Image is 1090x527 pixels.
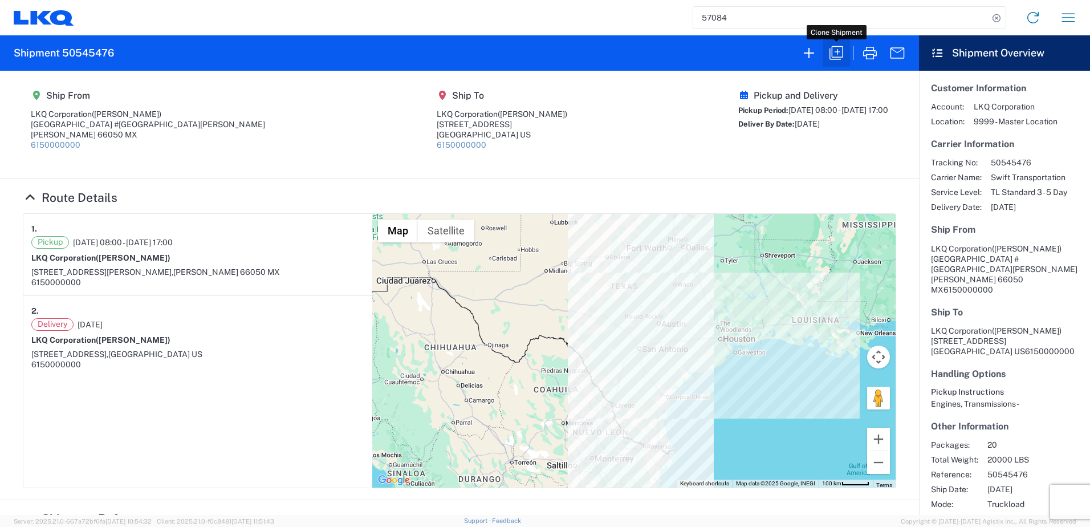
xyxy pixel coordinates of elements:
strong: 1. [31,222,37,236]
span: [STREET_ADDRESS], [31,350,108,359]
div: [STREET_ADDRESS] [437,119,567,129]
span: Deliver By Date: [738,120,795,128]
span: [DATE] 10:54:32 [105,518,152,525]
span: [DATE] [795,119,820,128]
button: Map Scale: 100 km per 45 pixels [819,480,873,488]
a: Open this area in Google Maps (opens a new window) [375,473,413,488]
h5: Ship From [931,224,1078,235]
span: Copyright © [DATE]-[DATE] Agistix Inc., All Rights Reserved [901,516,1076,526]
div: Engines, Transmissions - [931,399,1078,409]
button: Zoom in [867,428,890,451]
span: 20000 LBS [987,455,1085,465]
span: Pickup Period: [738,106,788,115]
span: LKQ Corporation [STREET_ADDRESS] [931,326,1061,346]
h5: Other Information [931,421,1078,432]
span: [GEOGRAPHIC_DATA] US [108,350,202,359]
button: Drag Pegman onto the map to open Street View [867,387,890,410]
span: Agistix Truckload Services [987,514,1085,524]
h5: Pickup and Delivery [738,90,888,101]
h2: Shipment 50545476 [14,46,114,60]
a: 6150000000 [437,140,486,149]
span: Account: [931,102,965,112]
h5: Handling Options [931,368,1078,379]
span: Truckload [987,499,1085,509]
span: LKQ Corporation [974,102,1058,112]
div: [PERSON_NAME] 66050 MX [31,129,265,140]
button: Map camera controls [867,346,890,368]
div: [GEOGRAPHIC_DATA] #[GEOGRAPHIC_DATA][PERSON_NAME] [31,119,265,129]
span: ([PERSON_NAME]) [96,253,170,262]
span: [STREET_ADDRESS][PERSON_NAME], [31,267,173,277]
button: Keyboard shortcuts [680,480,729,488]
span: Client: 2025.21.0-f0c8481 [157,518,274,525]
h5: Ship To [931,307,1078,318]
h6: Pickup Instructions [931,387,1078,397]
span: Mode: [931,499,978,509]
h5: Customer Information [931,83,1078,94]
button: Show street map [378,220,418,242]
div: LKQ Corporation [31,109,265,119]
span: ([PERSON_NAME]) [92,110,161,119]
span: Reference: [931,469,978,480]
span: 6150000000 [1025,347,1075,356]
span: [GEOGRAPHIC_DATA] #[GEOGRAPHIC_DATA][PERSON_NAME] [931,254,1077,274]
span: Server: 2025.21.0-667a72bf6fa [14,518,152,525]
span: ([PERSON_NAME]) [992,326,1061,335]
span: Carrier Name: [931,172,982,183]
a: Hide Details [23,512,162,526]
span: Pickup [31,236,69,249]
span: Delivery Date: [931,202,982,212]
span: [DATE] [987,484,1085,494]
span: 9999 - Master Location [974,116,1058,127]
h5: Carrier Information [931,139,1078,149]
span: 20 [987,440,1085,450]
a: Feedback [492,517,521,524]
div: LKQ Corporation [437,109,567,119]
strong: 2. [31,304,39,318]
strong: LKQ Corporation [31,335,170,344]
div: 6150000000 [31,277,364,287]
a: 6150000000 [31,140,80,149]
img: Google [375,473,413,488]
span: Creator: [931,514,978,524]
button: Zoom out [867,451,890,474]
a: Terms [876,482,892,488]
span: Service Level: [931,187,982,197]
span: Ship Date: [931,484,978,494]
strong: LKQ Corporation [31,253,170,262]
h5: Ship From [31,90,265,101]
span: [DATE] 08:00 - [DATE] 17:00 [788,106,888,115]
span: [DATE] 08:00 - [DATE] 17:00 [73,237,173,248]
a: Support [464,517,493,524]
span: Delivery [31,318,74,331]
span: ([PERSON_NAME]) [96,335,170,344]
span: [DATE] 11:51:43 [231,518,274,525]
address: [PERSON_NAME] 66050 MX [931,244,1078,295]
a: Hide Details [23,190,117,205]
span: 100 km [822,480,841,487]
span: [DATE] [991,202,1067,212]
span: Swift Transportation [991,172,1067,183]
span: TL Standard 3 - 5 Day [991,187,1067,197]
button: Show satellite imagery [418,220,474,242]
span: 50545476 [987,469,1085,480]
span: ([PERSON_NAME]) [992,244,1061,253]
header: Shipment Overview [919,35,1090,71]
h5: Ship To [437,90,567,101]
address: [GEOGRAPHIC_DATA] US [931,326,1078,356]
span: ([PERSON_NAME]) [498,110,567,119]
span: [PERSON_NAME] 66050 MX [173,267,280,277]
span: [DATE] [78,319,103,330]
input: Shipment, tracking or reference number [693,7,989,29]
span: Map data ©2025 Google, INEGI [736,480,815,487]
span: Packages: [931,440,978,450]
span: Total Weight: [931,455,978,465]
span: LKQ Corporation [931,244,992,253]
span: 6150000000 [943,285,993,294]
span: Location: [931,116,965,127]
span: Tracking No: [931,157,982,168]
div: 6150000000 [31,359,364,370]
div: [GEOGRAPHIC_DATA] US [437,129,567,140]
span: 50545476 [991,157,1067,168]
